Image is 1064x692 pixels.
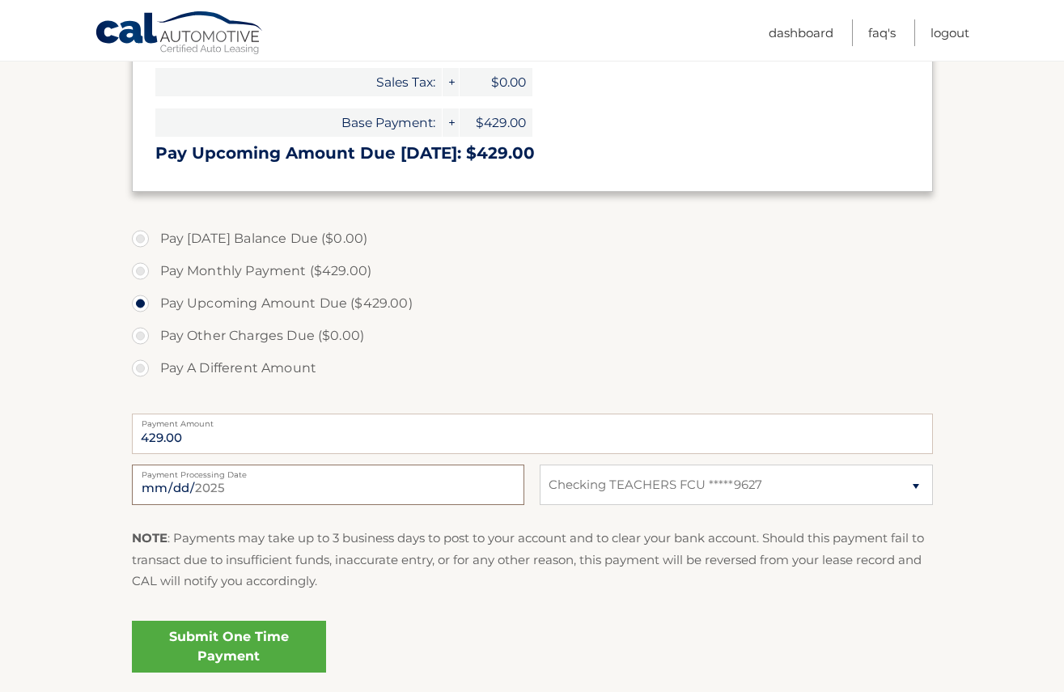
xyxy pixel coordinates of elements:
a: Cal Automotive [95,11,265,57]
span: $0.00 [460,68,532,96]
a: Submit One Time Payment [132,621,326,673]
label: Payment Amount [132,414,933,427]
a: FAQ's [868,19,896,46]
a: Dashboard [769,19,833,46]
label: Pay Monthly Payment ($429.00) [132,255,933,287]
p: : Payments may take up to 3 business days to post to your account and to clear your bank account.... [132,528,933,592]
h3: Pay Upcoming Amount Due [DATE]: $429.00 [155,143,909,163]
input: Payment Amount [132,414,933,454]
strong: NOTE [132,530,167,546]
label: Payment Processing Date [132,465,524,478]
label: Pay Other Charges Due ($0.00) [132,320,933,352]
label: Pay [DATE] Balance Due ($0.00) [132,223,933,255]
label: Pay A Different Amount [132,352,933,384]
span: Sales Tax: [155,68,442,96]
span: + [443,68,459,96]
span: $429.00 [460,108,532,137]
label: Pay Upcoming Amount Due ($429.00) [132,287,933,320]
span: + [443,108,459,137]
input: Payment Date [132,465,524,505]
a: Logout [930,19,969,46]
span: Base Payment: [155,108,442,137]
